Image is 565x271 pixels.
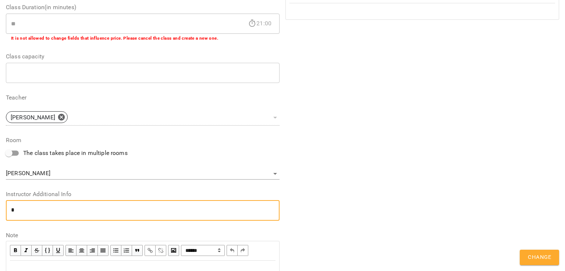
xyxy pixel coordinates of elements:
label: Teacher [6,95,280,101]
button: Italic [21,245,32,256]
span: Normal [181,245,225,256]
button: Redo [238,245,248,256]
button: Bold [10,245,21,256]
button: Align Justify [98,245,109,256]
button: Blockquote [132,245,143,256]
b: It is not allowed to change fields that influence price. Please cancel the class and create a new... [11,36,218,41]
label: Note [6,232,280,238]
div: [PERSON_NAME] [6,168,280,180]
button: UL [110,245,121,256]
button: Align Left [65,245,77,256]
select: Block type [181,245,225,256]
button: Link [145,245,156,256]
button: Change [520,250,559,265]
button: Monospace [42,245,53,256]
label: Instructor Additional Info [6,191,280,197]
button: Strikethrough [32,245,42,256]
span: Change [528,253,551,262]
div: [PERSON_NAME] [6,111,68,123]
label: Room [6,137,280,143]
button: Undo [227,245,238,256]
label: Class Duration(in minutes) [6,4,280,10]
div: [PERSON_NAME] [6,109,280,126]
button: Align Right [87,245,98,256]
p: [PERSON_NAME] [11,113,55,122]
div: Edit text [286,4,558,19]
button: Image [168,245,179,256]
label: Class capacity [6,54,280,59]
span: The class takes place in multiple rooms [23,149,128,158]
button: Remove Link [156,245,166,256]
button: OL [121,245,132,256]
button: Underline [53,245,64,256]
button: Align Center [77,245,87,256]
